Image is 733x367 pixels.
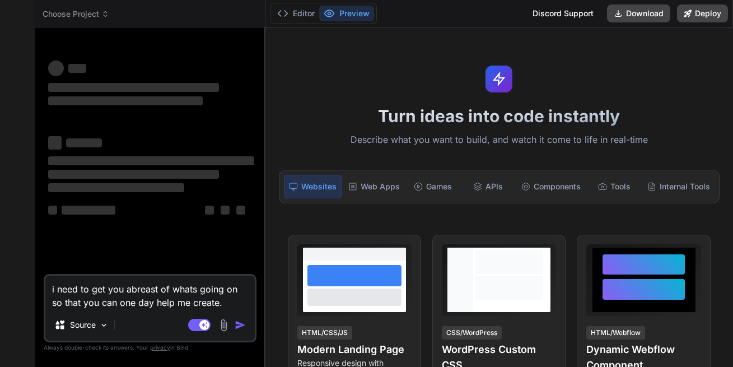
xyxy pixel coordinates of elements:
div: APIs [461,175,515,198]
span: ‌ [48,170,219,179]
div: Websites [284,175,342,198]
textarea: i need to get you abreast of whats going on so that you can one day help me create. [45,276,255,309]
button: Deploy [677,4,728,22]
img: icon [235,319,246,331]
span: ‌ [48,136,62,150]
span: ‌ [62,206,115,215]
span: ‌ [48,83,219,92]
p: Source [70,319,96,331]
img: attachment [217,319,230,332]
span: ‌ [66,138,102,147]
span: ‌ [48,206,57,215]
h4: Modern Landing Page [297,342,412,357]
div: Discord Support [526,4,600,22]
h1: Turn ideas into code instantly [272,106,726,126]
div: CSS/WordPress [442,326,502,340]
p: Describe what you want to build, and watch it come to life in real-time [272,133,726,147]
span: ‌ [48,96,203,105]
span: Choose Project [43,8,109,20]
img: Pick Models [99,320,109,330]
p: Always double-check its answers. Your in Bind [44,342,256,353]
div: Components [517,175,585,198]
div: Internal Tools [643,175,715,198]
span: ‌ [236,206,245,215]
div: Web Apps [344,175,404,198]
div: HTML/CSS/JS [297,326,352,340]
div: Games [407,175,460,198]
span: ‌ [68,64,86,73]
div: HTML/Webflow [586,326,645,340]
span: ‌ [205,206,214,215]
div: Tools [587,175,641,198]
span: ‌ [221,206,230,215]
span: ‌ [48,183,184,192]
button: Editor [273,6,319,21]
button: Download [607,4,670,22]
span: ‌ [48,156,254,165]
span: privacy [150,344,170,351]
span: ‌ [48,61,64,76]
button: Preview [319,6,374,21]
